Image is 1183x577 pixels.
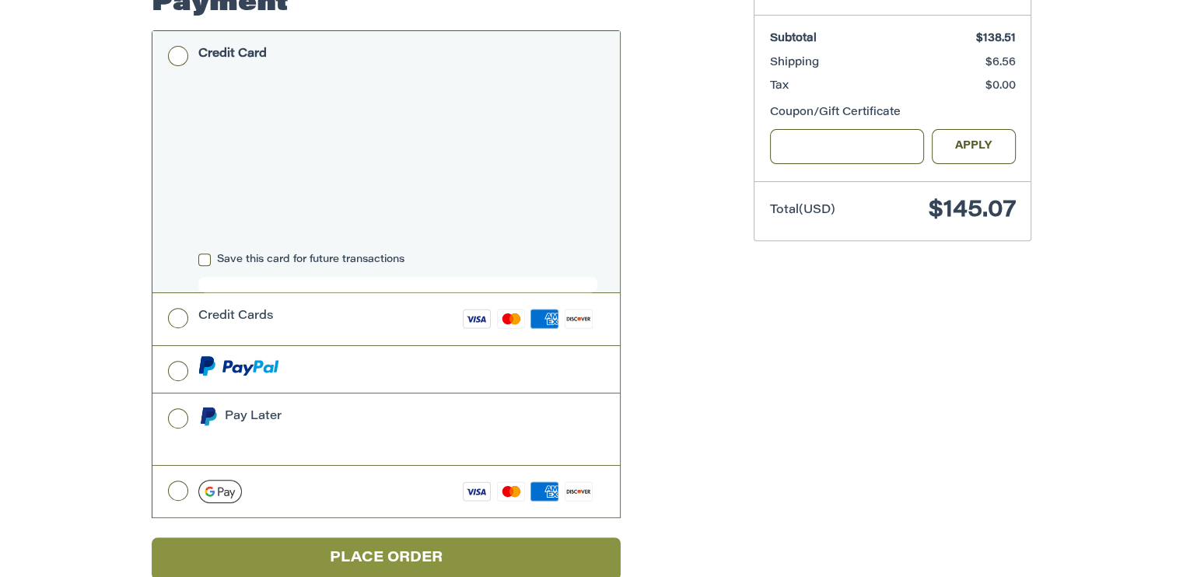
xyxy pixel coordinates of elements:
[198,303,274,329] div: Credit Cards
[985,58,1016,68] span: $6.56
[198,480,242,503] img: Google Pay icon
[198,432,516,445] iframe: PayPal Message 1
[198,407,218,426] img: Pay Later icon
[770,205,835,216] span: Total (USD)
[932,129,1016,164] button: Apply
[770,105,1016,121] div: Coupon/Gift Certificate
[770,58,819,68] span: Shipping
[985,81,1016,92] span: $0.00
[198,254,597,266] label: Save this card for future transactions
[195,82,600,247] iframe: Secure payment input frame
[976,33,1016,44] span: $138.51
[770,33,817,44] span: Subtotal
[198,41,267,67] div: Credit Card
[770,81,789,92] span: Tax
[929,199,1016,222] span: $145.07
[198,356,279,376] img: PayPal icon
[770,129,925,164] input: Gift Certificate or Coupon Code
[225,404,515,429] div: Pay Later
